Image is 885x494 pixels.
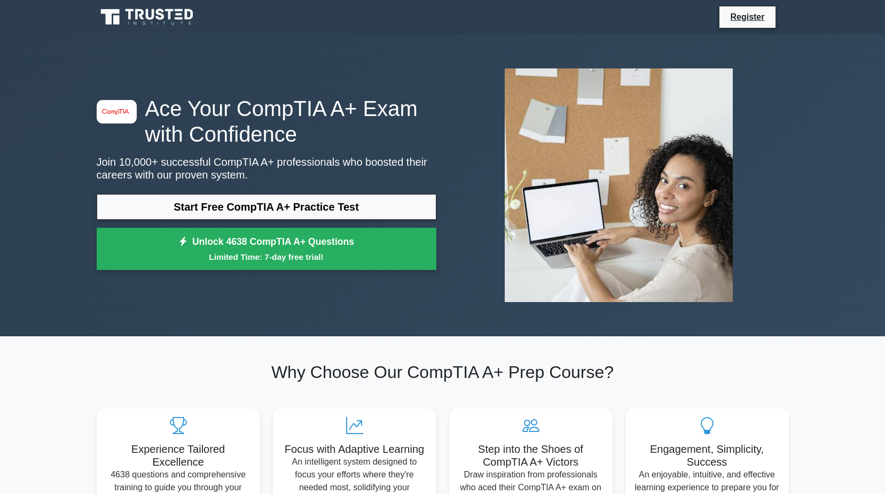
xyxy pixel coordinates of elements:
h5: Experience Tailored Excellence [105,443,252,468]
p: Join 10,000+ successful CompTIA A+ professionals who boosted their careers with our proven system. [97,156,436,181]
h1: Ace Your CompTIA A+ Exam with Confidence [97,96,436,147]
small: Limited Time: 7-day free trial! [110,251,423,263]
h2: Why Choose Our CompTIA A+ Prep Course? [97,362,789,382]
h5: Engagement, Simplicity, Success [634,443,780,468]
a: Register [724,10,771,24]
a: Unlock 4638 CompTIA A+ QuestionsLimited Time: 7-day free trial! [97,228,436,271]
h5: Step into the Shoes of CompTIA A+ Victors [458,443,604,468]
h5: Focus with Adaptive Learning [281,443,428,456]
a: Start Free CompTIA A+ Practice Test [97,194,436,220]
